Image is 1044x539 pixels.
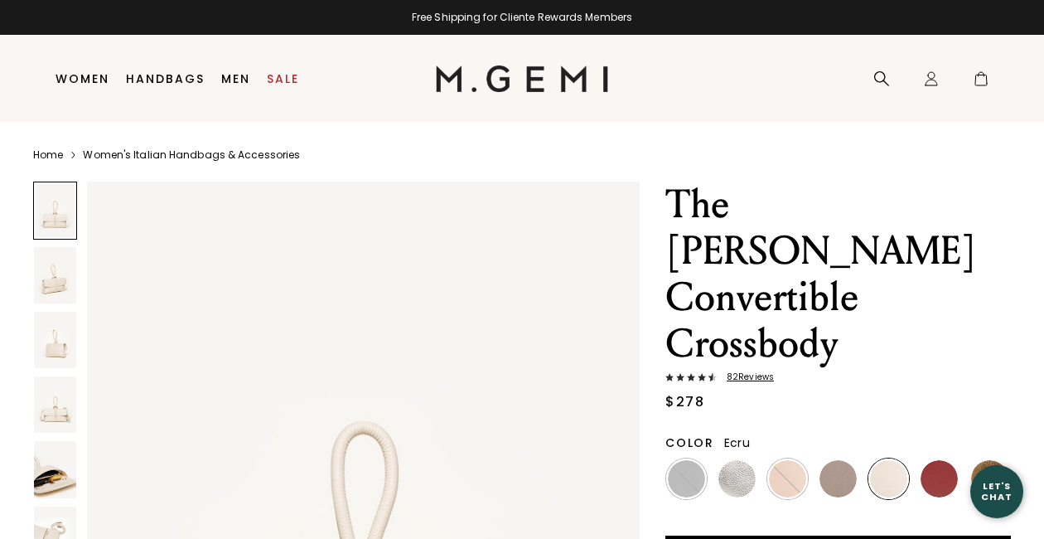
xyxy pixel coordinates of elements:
[436,66,609,92] img: M.Gemi
[921,460,958,498] img: Burgundy
[267,72,299,85] a: Sale
[56,72,109,85] a: Women
[665,182,1011,367] h1: The [PERSON_NAME] Convertible Crossbody
[819,460,857,498] img: Light Mushroom
[34,247,76,303] img: The Francesca Convertible Crossbody
[668,460,705,498] img: Black
[970,481,1023,502] div: Let's Chat
[971,460,1008,498] img: Antique Gold
[724,435,750,451] span: Ecru
[126,72,205,85] a: Handbags
[33,148,63,162] a: Home
[221,72,250,85] a: Men
[665,392,704,412] div: $278
[717,372,774,382] span: 82 Review s
[83,148,300,162] a: Women's Italian Handbags & Accessories
[34,376,76,433] img: The Francesca Convertible Crossbody
[665,372,1011,386] a: 82Reviews
[769,460,806,498] img: Tan
[34,312,76,368] img: The Francesca Convertible Crossbody
[665,436,714,449] h2: Color
[718,460,756,498] img: Silver
[870,460,907,498] img: Ecru
[34,441,76,498] img: The Francesca Convertible Crossbody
